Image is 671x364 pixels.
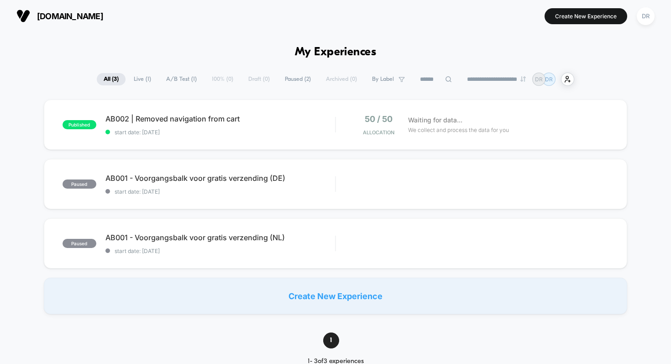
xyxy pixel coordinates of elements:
[97,73,126,85] span: All ( 3 )
[159,73,204,85] span: A/B Test ( 1 )
[545,8,627,24] button: Create New Experience
[520,76,526,82] img: end
[16,9,30,23] img: Visually logo
[127,73,158,85] span: Live ( 1 )
[323,332,339,348] span: 1
[105,174,335,183] span: AB001 - Voorgangsbalk voor gratis verzending (DE)
[105,114,335,123] span: AB002 | Removed navigation from cart
[105,188,335,195] span: start date: [DATE]
[37,11,103,21] span: [DOMAIN_NAME]
[637,7,655,25] div: DR
[363,129,394,136] span: Allocation
[105,248,335,254] span: start date: [DATE]
[372,76,394,83] span: By Label
[545,76,553,83] p: DR
[408,126,509,134] span: We collect and process the data for you
[63,179,96,189] span: paused
[278,73,318,85] span: Paused ( 2 )
[14,9,106,23] button: [DOMAIN_NAME]
[365,114,393,124] span: 50 / 50
[408,115,462,125] span: Waiting for data...
[105,129,335,136] span: start date: [DATE]
[535,76,543,83] p: DR
[105,233,335,242] span: AB001 - Voorgangsbalk voor gratis verzending (NL)
[634,7,657,26] button: DR
[63,239,96,248] span: paused
[44,278,628,314] div: Create New Experience
[295,46,377,59] h1: My Experiences
[63,120,96,129] span: published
